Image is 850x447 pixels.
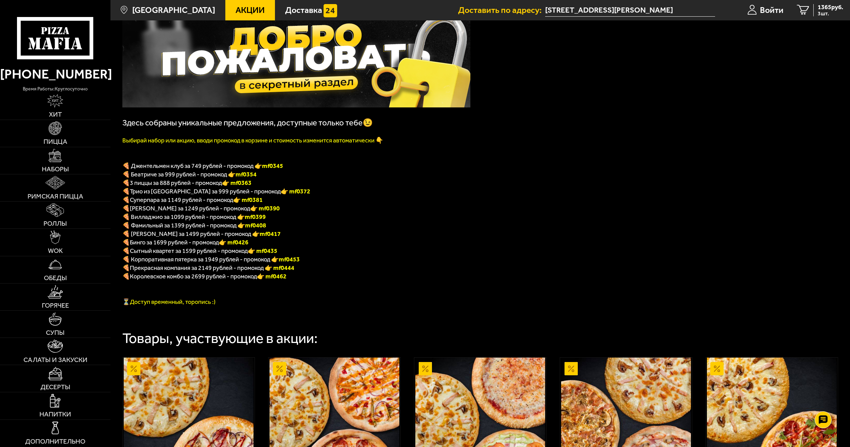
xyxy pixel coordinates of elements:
[130,273,257,280] span: Королевское комбо за 2699 рублей - промокод
[130,196,233,204] span: Суперпара за 1149 рублей - промокод
[262,162,283,170] b: mf0345
[130,188,281,195] span: Трио из [GEOGRAPHIC_DATA] за 999 рублей - промокод
[245,213,266,221] b: mf0399
[44,220,67,227] span: Роллы
[122,298,215,306] span: ⏳Доступ временный, торопись :)
[25,438,85,445] span: Дополнительно
[281,188,310,195] font: 👉 mf0372
[458,6,545,14] span: Доставить по адресу:
[122,137,383,144] font: Выбирай набор или акцию, вводи промокод в корзине и стоимость изменится автоматически 👇
[122,239,130,246] b: 🍕
[28,193,83,200] span: Римская пицца
[122,213,266,221] span: 🍕 Вилладжио за 1099 рублей - промокод 👉
[122,196,130,204] font: 🍕
[710,362,724,375] img: Акционный
[48,247,63,254] span: WOK
[130,179,222,187] span: 3 пиццы за 888 рублей - промокод
[818,4,843,10] span: 1365 руб.
[44,138,67,145] span: Пицца
[257,273,287,280] font: 👉 mf0462
[245,222,266,229] b: mf0408
[248,247,277,255] b: 👉 mf0435
[260,230,281,238] b: mf0417
[279,256,300,263] b: mf0453
[236,6,265,14] span: Акции
[250,205,280,212] b: 👉 mf0390
[122,5,470,107] img: 1024x1024
[285,6,322,14] span: Доставка
[122,273,130,280] font: 🍕
[130,239,219,246] span: Бинго за 1699 рублей - промокод
[265,264,294,272] font: 👉 mf0444
[40,384,70,391] span: Десерты
[818,11,843,16] span: 3 шт.
[130,247,248,255] span: Сытный квартет за 1599 рублей - промокод
[122,331,318,346] div: Товары, участвующие в акции:
[122,222,266,229] span: 🍕 Фамильный за 1399 рублей - промокод 👉
[122,162,283,170] span: 🍕 Джентельмен клуб за 749 рублей - промокод 👉
[49,111,62,118] span: Хит
[130,264,265,272] span: Прекрасная компания за 2149 рублей - промокод
[545,4,715,17] input: Ваш адрес доставки
[222,179,251,187] font: 👉 mf0363
[122,188,130,195] font: 🍕
[545,4,715,17] span: улица Дмитрия Устинова, 8, подъезд 1
[219,239,248,246] b: 👉 mf0426
[419,362,432,375] img: Акционный
[122,256,300,263] span: 🍕 Корпоративная пятерка за 1949 рублей - промокод 👉
[324,4,337,17] img: 15daf4d41897b9f0e9f617042186c801.svg
[122,264,130,272] font: 🍕
[565,362,578,375] img: Акционный
[236,171,257,178] b: mf0354
[122,247,130,255] b: 🍕
[44,275,67,281] span: Обеды
[46,329,65,336] span: Супы
[42,166,69,173] span: Наборы
[127,362,140,375] img: Акционный
[122,230,281,238] span: 🍕 [PERSON_NAME] за 1499 рублей - промокод 👉
[42,302,69,309] span: Горячее
[760,6,783,14] span: Войти
[273,362,286,375] img: Акционный
[23,357,87,363] span: Салаты и закуски
[122,118,373,127] span: Здесь собраны уникальные предложения, доступные только тебе😉
[233,196,263,204] font: 👉 mf0381
[39,411,71,418] span: Напитки
[122,171,257,178] span: 🍕 Беатриче за 999 рублей - промокод 👉
[130,205,250,212] span: [PERSON_NAME] за 1249 рублей - промокод
[122,179,130,187] font: 🍕
[132,6,215,14] span: [GEOGRAPHIC_DATA]
[122,205,130,212] b: 🍕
